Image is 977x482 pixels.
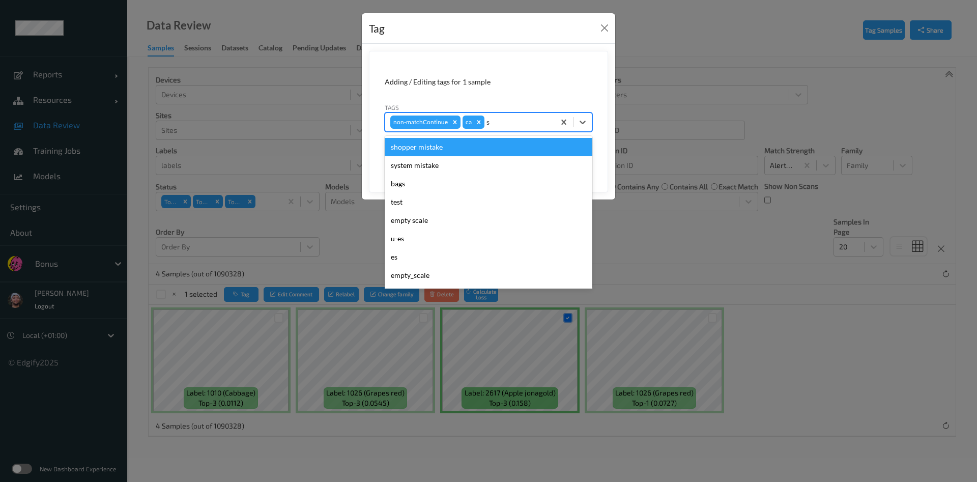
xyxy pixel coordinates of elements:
[449,116,461,129] div: Remove non-matchContinue
[473,116,484,129] div: Remove ca
[385,156,592,175] div: system mistake
[385,266,592,285] div: empty_scale
[385,138,592,156] div: shopper mistake
[385,248,592,266] div: es
[385,285,592,303] div: as-no
[385,211,592,230] div: empty scale
[385,193,592,211] div: test
[385,230,592,248] div: u-es
[385,175,592,193] div: bags
[597,21,612,35] button: Close
[369,20,385,37] div: Tag
[390,116,449,129] div: non-matchContinue
[385,103,399,112] label: Tags
[385,77,592,87] div: Adding / Editing tags for 1 sample
[463,116,473,129] div: ca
